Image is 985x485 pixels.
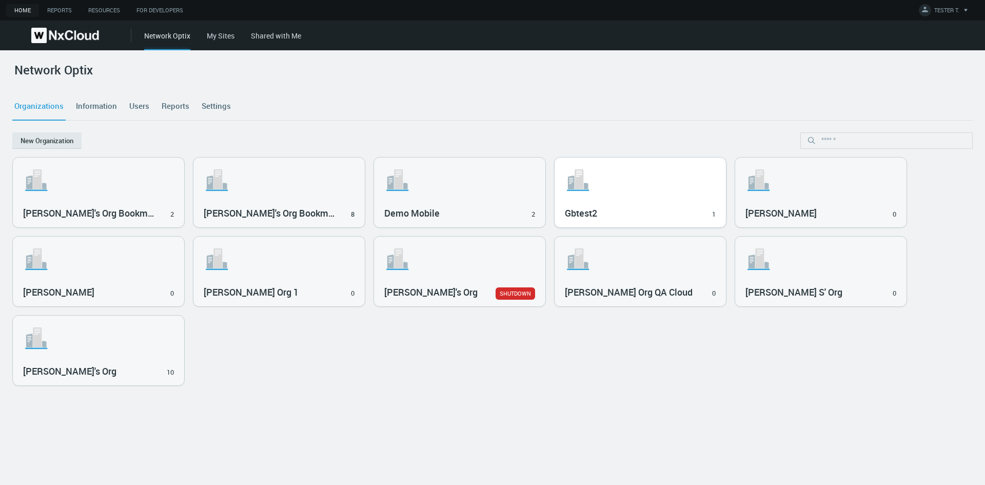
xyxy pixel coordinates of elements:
[14,63,93,77] h2: Network Optix
[893,209,896,220] div: 0
[23,366,159,377] h3: [PERSON_NAME]'s Org
[6,4,39,17] a: Home
[127,92,151,120] a: Users
[496,287,535,300] a: SHUTDOWN
[384,208,520,219] h3: Demo Mobile
[167,367,174,378] div: 10
[351,288,354,299] div: 0
[170,288,174,299] div: 0
[934,6,959,18] span: TESTER T.
[207,31,234,41] a: My Sites
[745,287,881,298] h3: [PERSON_NAME] S' Org
[39,4,80,17] a: Reports
[565,287,701,298] h3: [PERSON_NAME] Org QA Cloud
[712,209,716,220] div: 1
[80,4,128,17] a: Resources
[251,31,301,41] a: Shared with Me
[893,288,896,299] div: 0
[565,208,701,219] h3: Gbtest2
[23,287,159,298] h3: [PERSON_NAME]
[31,28,99,43] img: Nx Cloud logo
[12,92,66,120] a: Organizations
[712,288,716,299] div: 0
[144,30,190,50] div: Network Optix
[23,208,159,219] h3: [PERSON_NAME]'s Org Bookmarks
[128,4,191,17] a: For Developers
[531,209,535,220] div: 2
[204,208,340,219] h3: [PERSON_NAME]'s Org Bookmarks2
[204,287,340,298] h3: [PERSON_NAME] Org 1
[745,208,881,219] h3: [PERSON_NAME]
[12,132,82,149] button: New Organization
[170,209,174,220] div: 2
[384,287,496,298] h3: [PERSON_NAME]'s Org
[200,92,233,120] a: Settings
[160,92,191,120] a: Reports
[351,209,354,220] div: 8
[74,92,119,120] a: Information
